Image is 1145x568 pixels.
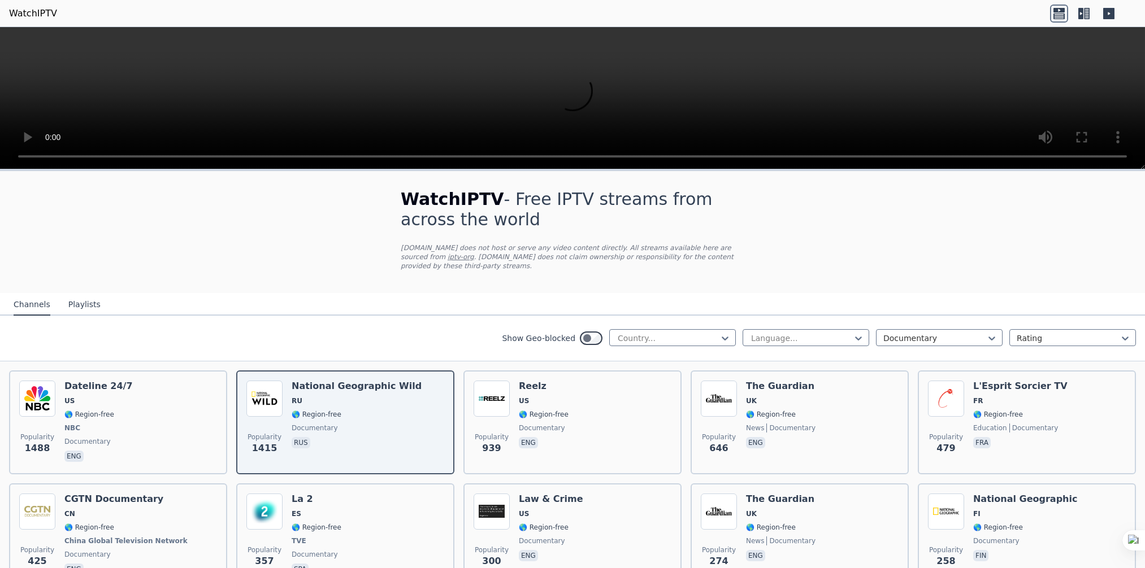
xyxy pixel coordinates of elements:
p: [DOMAIN_NAME] does not host or serve any video content directly. All streams available here are s... [401,243,744,270]
span: 🌎 Region-free [973,410,1023,419]
span: 🌎 Region-free [746,410,796,419]
span: 939 [482,442,501,455]
p: eng [64,451,84,462]
span: documentary [519,423,565,432]
a: WatchIPTV [9,7,57,20]
h6: Dateline 24/7 [64,381,133,392]
span: US [64,396,75,405]
span: Popularity [929,545,963,554]
img: Dateline 24/7 [19,381,55,417]
p: eng [746,437,765,448]
h6: Law & Crime [519,493,583,505]
span: Popularity [20,432,54,442]
span: 258 [936,554,955,568]
span: news [746,536,764,545]
span: documentary [64,550,111,559]
span: 357 [255,554,274,568]
span: documentary [292,550,338,559]
span: 1415 [252,442,277,455]
span: documentary [973,536,1020,545]
img: Law & Crime [474,493,510,530]
img: L'Esprit Sorcier TV [928,381,964,417]
span: 🌎 Region-free [746,523,796,532]
h6: National Geographic Wild [292,381,422,392]
span: US [519,396,529,405]
span: Popularity [702,432,736,442]
span: 300 [482,554,501,568]
a: iptv-org [448,253,474,261]
span: documentary [1009,423,1059,432]
label: Show Geo-blocked [502,333,575,344]
span: documentary [766,423,816,432]
span: RU [292,396,302,405]
p: eng [519,437,538,448]
img: La 2 [246,493,283,530]
span: US [519,509,529,518]
h6: La 2 [292,493,341,505]
span: 646 [709,442,728,455]
span: FR [973,396,983,405]
button: Playlists [68,294,101,316]
h6: The Guardian [746,381,816,392]
span: 🌎 Region-free [64,410,114,419]
img: Reelz [474,381,510,417]
img: National Geographic Wild [246,381,283,417]
img: The Guardian [701,381,737,417]
p: fra [973,437,991,448]
span: FI [973,509,981,518]
span: 🌎 Region-free [973,523,1023,532]
span: education [973,423,1007,432]
p: eng [746,550,765,561]
span: documentary [766,536,816,545]
span: Popularity [475,432,509,442]
span: 🌎 Region-free [519,410,569,419]
span: news [746,423,764,432]
span: 🌎 Region-free [292,523,341,532]
span: documentary [519,536,565,545]
span: Popularity [929,432,963,442]
span: UK [746,396,757,405]
h6: The Guardian [746,493,816,505]
h6: L'Esprit Sorcier TV [973,381,1068,392]
span: CN [64,509,75,518]
span: Popularity [248,545,281,554]
span: documentary [64,437,111,446]
span: 274 [709,554,728,568]
span: 1488 [25,442,50,455]
h6: CGTN Documentary [64,493,190,505]
span: 🌎 Region-free [64,523,114,532]
img: The Guardian [701,493,737,530]
img: National Geographic [928,493,964,530]
span: 425 [28,554,46,568]
span: 🌎 Region-free [292,410,341,419]
span: Popularity [475,545,509,554]
span: documentary [292,423,338,432]
h1: - Free IPTV streams from across the world [401,189,744,230]
span: Popularity [248,432,281,442]
p: rus [292,437,310,448]
span: UK [746,509,757,518]
span: Popularity [20,545,54,554]
span: TVE [292,536,306,545]
p: eng [519,550,538,561]
span: China Global Television Network [64,536,188,545]
span: ES [292,509,301,518]
p: fin [973,550,988,561]
span: 479 [936,442,955,455]
span: WatchIPTV [401,189,504,209]
span: Popularity [702,545,736,554]
img: CGTN Documentary [19,493,55,530]
button: Channels [14,294,50,316]
span: NBC [64,423,80,432]
h6: Reelz [519,381,569,392]
span: 🌎 Region-free [519,523,569,532]
h6: National Geographic [973,493,1077,505]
